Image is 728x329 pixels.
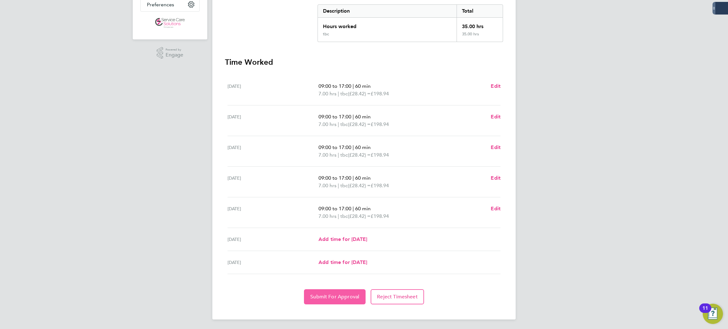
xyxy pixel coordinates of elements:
span: Powered by [166,47,183,52]
span: | [338,91,339,97]
span: Edit [491,83,500,89]
span: (£28.42) = [348,182,371,188]
span: 7.00 hrs [318,152,337,158]
span: Edit [491,114,500,120]
h3: Time Worked [225,57,503,67]
span: Preferences [147,2,174,8]
span: 09:00 to 17:00 [318,175,351,181]
span: 09:00 to 17:00 [318,83,351,89]
span: Edit [491,206,500,212]
span: 7.00 hrs [318,121,337,127]
span: tbc [340,151,348,159]
div: Summary [318,4,503,42]
span: Edit [491,144,500,150]
div: Description [318,5,457,17]
span: 09:00 to 17:00 [318,114,351,120]
span: 60 min [355,114,371,120]
a: Powered byEngage [157,47,184,59]
span: | [353,83,354,89]
span: £198.94 [371,152,389,158]
span: (£28.42) = [348,152,371,158]
span: | [353,114,354,120]
span: £198.94 [371,91,389,97]
span: Edit [491,175,500,181]
span: (£28.42) = [348,91,371,97]
span: 7.00 hrs [318,182,337,188]
span: | [353,144,354,150]
span: | [338,152,339,158]
span: (£28.42) = [348,213,371,219]
div: 35.00 hrs [457,18,503,32]
span: | [338,213,339,219]
div: Hours worked [318,18,457,32]
button: Open Resource Center, 11 new notifications [703,304,723,324]
span: Add time for [DATE] [318,236,367,242]
span: | [353,206,354,212]
span: 60 min [355,144,371,150]
div: [DATE] [227,236,318,243]
a: Edit [491,205,500,212]
span: tbc [340,182,348,189]
a: Edit [491,113,500,121]
span: 60 min [355,175,371,181]
div: [DATE] [227,205,318,220]
a: Go to home page [140,18,200,28]
span: 09:00 to 17:00 [318,144,351,150]
span: | [353,175,354,181]
div: [DATE] [227,82,318,98]
a: Add time for [DATE] [318,259,367,266]
div: tbc [323,32,329,37]
span: tbc [340,212,348,220]
a: Add time for [DATE] [318,236,367,243]
a: Edit [491,82,500,90]
span: | [338,121,339,127]
span: tbc [340,90,348,98]
span: Engage [166,52,183,58]
span: 7.00 hrs [318,91,337,97]
span: £198.94 [371,121,389,127]
span: tbc [340,121,348,128]
span: Reject Timesheet [377,294,418,300]
a: Edit [491,144,500,151]
div: [DATE] [227,144,318,159]
div: Total [457,5,503,17]
img: servicecare-logo-retina.png [155,18,185,28]
span: Add time for [DATE] [318,259,367,265]
div: [DATE] [227,259,318,266]
span: (£28.42) = [348,121,371,127]
span: 60 min [355,206,371,212]
div: 35.00 hrs [457,32,503,42]
span: 60 min [355,83,371,89]
div: [DATE] [227,113,318,128]
span: Submit For Approval [310,294,359,300]
button: Reject Timesheet [371,289,424,304]
button: Submit For Approval [304,289,366,304]
a: Edit [491,174,500,182]
span: 7.00 hrs [318,213,337,219]
span: 09:00 to 17:00 [318,206,351,212]
div: [DATE] [227,174,318,189]
span: £198.94 [371,182,389,188]
span: £198.94 [371,213,389,219]
span: | [338,182,339,188]
div: 11 [702,308,708,316]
